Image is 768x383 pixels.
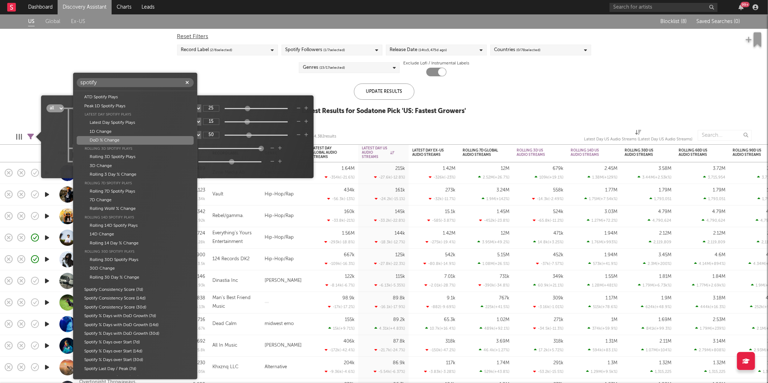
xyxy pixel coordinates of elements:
div: Spotify Consistency Score (30d) [77,303,194,312]
div: Rolling 3 Day % Change [77,170,194,179]
div: Spotify % Days over Start (14d) [77,347,194,356]
div: DoD % Change [77,136,194,145]
div: Spotify % Days with DoD Growth (7d) [77,312,194,320]
div: Peak 1D Spotify Plays [77,102,194,111]
div: Rolling 7D Spotify Plays [77,179,194,187]
div: Spotify Consistency Score (14d) [77,294,194,303]
div: Rolling 14D Spotify Plays [77,221,194,230]
div: 3D Change [77,162,194,170]
div: Rolling 30 Day % Change [77,273,194,282]
div: Rolling 3D Spotify Plays [77,153,194,161]
div: Latest Day Spotify Plays [77,111,194,118]
div: Spotify % Days with DoD Growth (30d) [77,329,194,338]
div: Latest Day Spotify Plays [77,118,194,127]
div: Rolling 7D Spotify Plays [77,187,194,196]
div: Spotify Consistency Score (7d) [77,285,194,294]
input: Search... [77,78,194,87]
div: Rolling 14 Day % Change [77,239,194,248]
div: Spotify % Days over Start (30d) [77,356,194,364]
div: Spotify Last Day / Peak (7d) [77,365,194,373]
div: Spotify % Days with DoD Growth (14d) [77,321,194,329]
div: Rolling 30D Spotify Plays [77,248,194,256]
div: 1D Change [77,127,194,136]
div: Rolling WoW % Change [77,204,194,213]
div: 14D Change [77,230,194,239]
div: Spotify Last Day / Peak (14d) [77,373,194,382]
div: ATD Spotify Plays [77,93,194,102]
div: 30D Change [77,264,194,273]
div: 7D Change [77,196,194,204]
div: Rolling 30D Spotify Plays [77,256,194,264]
div: Rolling 14D Spotify Plays [77,213,194,221]
div: Rolling 3D Spotify Plays [77,145,194,153]
div: Spotify % Days over Start (7d) [77,338,194,347]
